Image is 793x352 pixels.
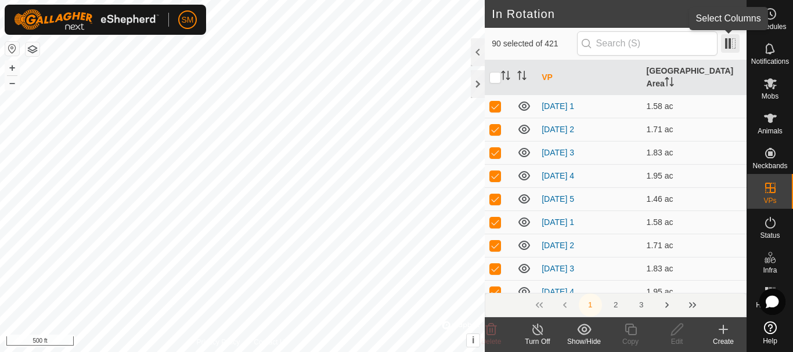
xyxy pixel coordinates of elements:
[182,14,194,26] span: SM
[542,287,574,296] a: [DATE] 4
[751,58,789,65] span: Notifications
[642,234,747,257] td: 1.71 ac
[5,42,19,56] button: Reset Map
[492,38,576,50] span: 90 selected of 421
[642,187,747,211] td: 1.46 ac
[762,93,778,100] span: Mobs
[754,23,786,30] span: Schedules
[752,162,787,169] span: Neckbands
[542,171,574,180] a: [DATE] 4
[501,72,510,82] p-sorticon: Activate to sort
[747,317,793,349] a: Help
[577,31,718,56] input: Search (S)
[561,336,607,347] div: Show/Hide
[642,118,747,141] td: 1.71 ac
[607,336,654,347] div: Copy
[542,217,574,227] a: [DATE] 1
[716,5,735,23] span: 421
[642,141,747,164] td: 1.83 ac
[542,264,574,273] a: [DATE] 3
[579,293,602,317] button: 1
[542,125,574,134] a: [DATE] 2
[642,60,747,95] th: [GEOGRAPHIC_DATA] Area
[642,95,747,118] td: 1.58 ac
[5,76,19,90] button: –
[642,257,747,280] td: 1.83 ac
[654,336,700,347] div: Edit
[197,337,240,347] a: Privacy Policy
[756,302,784,309] span: Heatmap
[763,338,777,344] span: Help
[763,197,776,204] span: VPs
[681,293,704,317] button: Last Page
[492,7,715,21] h2: In Rotation
[630,293,653,317] button: 3
[655,293,679,317] button: Next Page
[763,267,777,274] span: Infra
[467,334,480,347] button: i
[642,211,747,234] td: 1.58 ac
[758,128,783,135] span: Animals
[760,232,780,239] span: Status
[517,72,527,82] p-sorticon: Activate to sort
[481,338,502,346] span: Delete
[642,164,747,187] td: 1.95 ac
[542,194,574,204] a: [DATE] 5
[14,9,159,30] img: Gallagher Logo
[26,42,39,56] button: Map Layers
[514,336,561,347] div: Turn Off
[5,61,19,75] button: +
[537,60,641,95] th: VP
[665,79,674,88] p-sorticon: Activate to sort
[700,336,747,347] div: Create
[542,241,574,250] a: [DATE] 2
[604,293,628,317] button: 2
[642,280,747,303] td: 1.95 ac
[254,337,288,347] a: Contact Us
[472,335,474,345] span: i
[542,148,574,157] a: [DATE] 3
[542,101,574,111] a: [DATE] 1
